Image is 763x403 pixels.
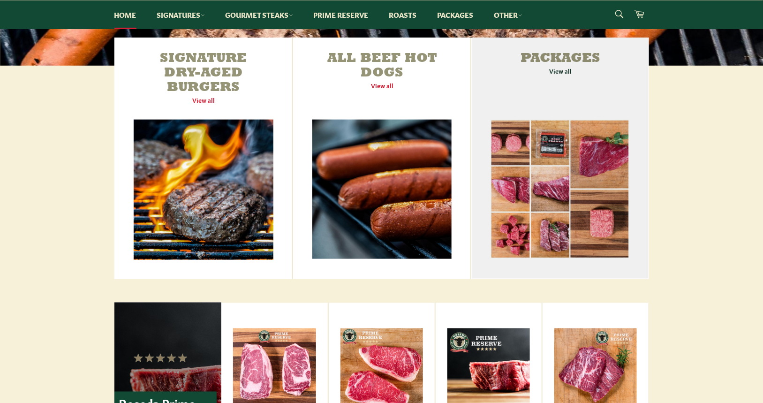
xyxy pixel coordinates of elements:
[293,38,470,279] a: All Beef Hot Dogs View all All Beef Hot Dogs
[485,0,532,29] a: Other
[428,0,483,29] a: Packages
[471,38,649,279] a: Packages View all Packages
[105,0,146,29] a: Home
[304,0,378,29] a: Prime Reserve
[148,0,214,29] a: Signatures
[114,38,293,279] a: Signature Dry-Aged Burgers View all Signature Dry-Aged Burgers
[380,0,426,29] a: Roasts
[216,0,302,29] a: Gourmet Steaks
